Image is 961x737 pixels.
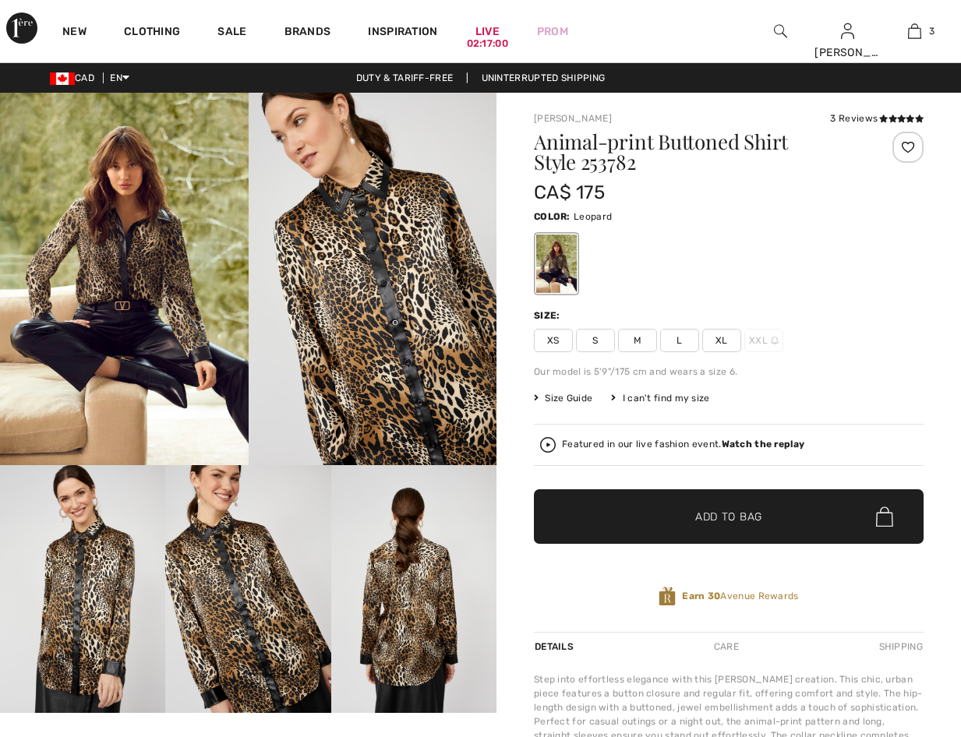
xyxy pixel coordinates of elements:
[695,509,762,525] span: Add to Bag
[702,329,741,352] span: XL
[62,25,87,41] a: New
[574,211,612,222] span: Leopard
[50,72,75,85] img: Canadian Dollar
[284,25,331,41] a: Brands
[814,44,880,61] div: [PERSON_NAME]
[534,365,924,379] div: Our model is 5'9"/175 cm and wears a size 6.
[534,391,592,405] span: Size Guide
[744,329,783,352] span: XXL
[682,591,720,601] strong: Earn 30
[534,329,573,352] span: XS
[659,586,676,607] img: Avenue Rewards
[722,439,805,450] strong: Watch the replay
[368,25,437,41] span: Inspiration
[534,633,578,661] div: Details
[124,25,180,41] a: Clothing
[331,465,496,713] img: Animal-Print Buttoned Shirt Style 253782. 5
[682,589,798,603] span: Avenue Rewards
[534,309,564,323] div: Size:
[475,23,500,40] a: Live02:17:00
[882,22,948,41] a: 3
[534,489,924,544] button: Add to Bag
[908,22,921,41] img: My Bag
[534,182,605,203] span: CA$ 175
[562,439,804,450] div: Featured in our live fashion event.
[217,25,246,41] a: Sale
[165,465,330,713] img: Animal-Print Buttoned Shirt Style 253782. 4
[660,329,699,352] span: L
[701,633,752,661] div: Care
[540,437,556,453] img: Watch the replay
[110,72,129,83] span: EN
[537,23,568,40] a: Prom
[6,12,37,44] img: 1ère Avenue
[249,93,497,465] img: Animal-Print Buttoned Shirt Style 253782. 2
[841,23,854,38] a: Sign In
[929,24,935,38] span: 3
[536,235,577,293] div: Leopard
[841,22,854,41] img: My Info
[774,22,787,41] img: search the website
[467,37,508,51] div: 02:17:00
[534,113,612,124] a: [PERSON_NAME]
[50,72,101,83] span: CAD
[576,329,615,352] span: S
[534,211,571,222] span: Color:
[534,132,859,172] h1: Animal-print Buttoned Shirt Style 253782
[618,329,657,352] span: M
[771,337,779,344] img: ring-m.svg
[876,506,893,527] img: Bag.svg
[611,391,709,405] div: I can't find my size
[830,111,924,125] div: 3 Reviews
